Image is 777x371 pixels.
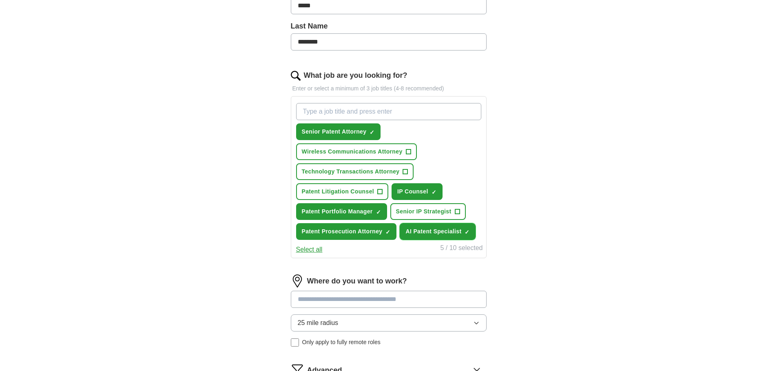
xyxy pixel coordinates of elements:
[440,243,483,255] div: 5 / 10 selected
[465,229,469,235] span: ✓
[291,314,487,331] button: 25 mile radius
[370,129,374,136] span: ✓
[296,245,323,255] button: Select all
[376,209,381,215] span: ✓
[302,207,373,216] span: Patent Portfolio Manager
[291,274,304,288] img: location.png
[302,227,383,236] span: Patent Prosecution Attorney
[307,276,407,287] label: Where do you want to work?
[291,84,487,93] p: Enter or select a minimum of 3 job titles (4-8 recommended)
[296,183,389,200] button: Patent Litigation Counsel
[400,223,476,240] button: AI Patent Specialist✓
[405,227,461,236] span: AI Patent Specialist
[302,167,400,176] span: Technology Transactions Attorney
[291,21,487,32] label: Last Name
[302,187,374,196] span: Patent Litigation Counsel
[296,123,381,140] button: Senior Patent Attorney✓
[296,103,481,120] input: Type a job title and press enter
[304,70,407,81] label: What job are you looking for?
[385,229,390,235] span: ✓
[302,338,381,347] span: Only apply to fully remote roles
[397,187,428,196] span: IP Counsel
[392,183,443,200] button: IP Counsel✓
[432,189,436,195] span: ✓
[296,163,414,180] button: Technology Transactions Attorney
[390,203,466,220] button: Senior IP Strategist
[291,338,299,347] input: Only apply to fully remote roles
[296,143,417,160] button: Wireless Communications Attorney
[298,318,339,328] span: 25 mile radius
[296,223,397,240] button: Patent Prosecution Attorney✓
[296,203,387,220] button: Patent Portfolio Manager✓
[302,127,367,136] span: Senior Patent Attorney
[396,207,452,216] span: Senior IP Strategist
[291,71,301,81] img: search.png
[302,147,403,156] span: Wireless Communications Attorney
